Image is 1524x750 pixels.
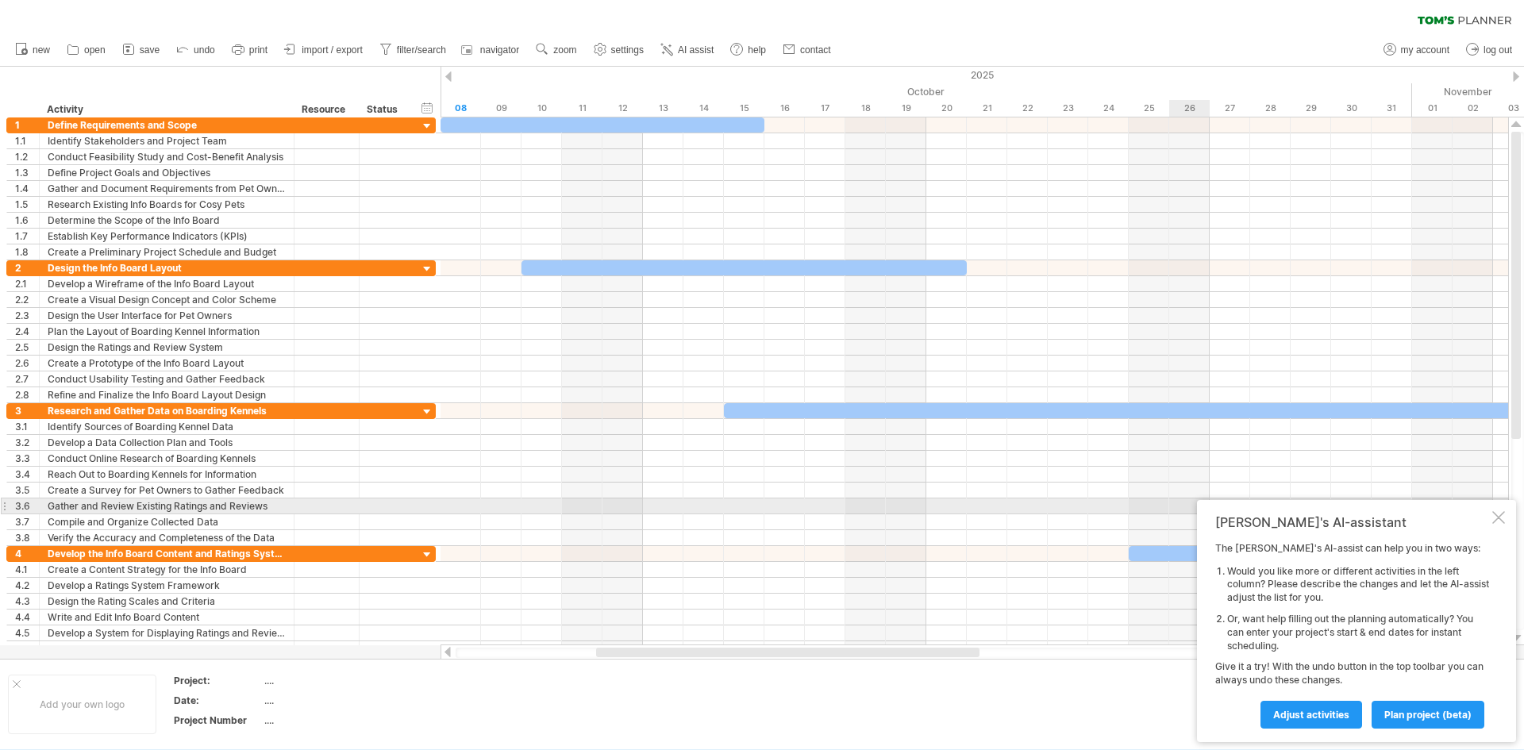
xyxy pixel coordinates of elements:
[678,44,714,56] span: AI assist
[521,100,562,117] div: Friday, 10 October 2025
[63,40,110,60] a: open
[15,213,39,228] div: 1.6
[15,308,39,323] div: 2.3
[1453,100,1493,117] div: Sunday, 2 November 2025
[15,133,39,148] div: 1.1
[805,100,845,117] div: Friday, 17 October 2025
[48,117,286,133] div: Define Requirements and Scope
[15,292,39,307] div: 2.2
[48,467,286,482] div: Reach Out to Boarding Kennels for Information
[48,483,286,498] div: Create a Survey for Pet Owners to Gather Feedback
[656,40,718,60] a: AI assist
[48,292,286,307] div: Create a Visual Design Concept and Color Scheme
[1273,709,1349,721] span: Adjust activities
[1007,100,1048,117] div: Wednesday, 22 October 2025
[48,371,286,387] div: Conduct Usability Testing and Gather Feedback
[532,40,581,60] a: zoom
[15,625,39,640] div: 4.5
[397,44,446,56] span: filter/search
[15,451,39,466] div: 3.3
[800,44,831,56] span: contact
[15,562,39,577] div: 4.1
[1250,100,1291,117] div: Tuesday, 28 October 2025
[480,44,519,56] span: navigator
[48,625,286,640] div: Develop a System for Displaying Ratings and Reviews
[48,149,286,164] div: Conduct Feasibility Study and Cost-Benefit Analysis
[15,197,39,212] div: 1.5
[157,83,1412,100] div: October 2025
[48,324,286,339] div: Plan the Layout of Boarding Kennel Information
[302,44,363,56] span: import / export
[15,181,39,196] div: 1.4
[459,40,524,60] a: navigator
[845,100,886,117] div: Saturday, 18 October 2025
[48,419,286,434] div: Identify Sources of Boarding Kennel Data
[15,419,39,434] div: 3.1
[48,546,286,561] div: Develop the Info Board Content and Ratings System
[1260,701,1362,729] a: Adjust activities
[48,578,286,593] div: Develop a Ratings System Framework
[1331,100,1372,117] div: Thursday, 30 October 2025
[48,229,286,244] div: Establish Key Performance Indicators (KPIs)
[15,546,39,561] div: 4
[48,340,286,355] div: Design the Ratings and Review System
[174,674,261,687] div: Project:
[15,324,39,339] div: 2.4
[48,562,286,577] div: Create a Content Strategy for the Info Board
[48,308,286,323] div: Design the User Interface for Pet Owners
[47,102,285,117] div: Activity
[302,102,350,117] div: Resource
[15,387,39,402] div: 2.8
[1227,565,1489,605] li: Would you like more or different activities in the left column? Please describe the changes and l...
[48,260,286,275] div: Design the Info Board Layout
[15,594,39,609] div: 4.3
[172,40,220,60] a: undo
[15,578,39,593] div: 4.2
[15,435,39,450] div: 3.2
[228,40,272,60] a: print
[15,530,39,545] div: 3.8
[15,467,39,482] div: 3.4
[683,100,724,117] div: Tuesday, 14 October 2025
[367,102,402,117] div: Status
[1129,100,1169,117] div: Saturday, 25 October 2025
[140,44,160,56] span: save
[1048,100,1088,117] div: Thursday, 23 October 2025
[48,133,286,148] div: Identify Stakeholders and Project Team
[1210,100,1250,117] div: Monday, 27 October 2025
[264,674,398,687] div: ....
[48,387,286,402] div: Refine and Finalize the Info Board Layout Design
[15,165,39,180] div: 1.3
[48,498,286,513] div: Gather and Review Existing Ratings and Reviews
[611,44,644,56] span: settings
[562,100,602,117] div: Saturday, 11 October 2025
[48,356,286,371] div: Create a Prototype of the Info Board Layout
[194,44,215,56] span: undo
[8,675,156,734] div: Add your own logo
[1384,709,1472,721] span: plan project (beta)
[48,213,286,228] div: Determine the Scope of the Info Board
[15,276,39,291] div: 2.1
[174,713,261,727] div: Project Number
[48,451,286,466] div: Conduct Online Research of Boarding Kennels
[33,44,50,56] span: new
[15,641,39,656] div: 4.6
[779,40,836,60] a: contact
[926,100,967,117] div: Monday, 20 October 2025
[1380,40,1454,60] a: my account
[481,100,521,117] div: Thursday, 9 October 2025
[11,40,55,60] a: new
[48,165,286,180] div: Define Project Goals and Objectives
[724,100,764,117] div: Wednesday, 15 October 2025
[48,594,286,609] div: Design the Rating Scales and Criteria
[590,40,648,60] a: settings
[15,117,39,133] div: 1
[15,483,39,498] div: 3.5
[48,197,286,212] div: Research Existing Info Boards for Cosy Pets
[1372,701,1484,729] a: plan project (beta)
[48,403,286,418] div: Research and Gather Data on Boarding Kennels
[48,641,286,656] div: Create a Process for Updating and Maintaining Content
[1412,100,1453,117] div: Saturday, 1 November 2025
[264,694,398,707] div: ....
[748,44,766,56] span: help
